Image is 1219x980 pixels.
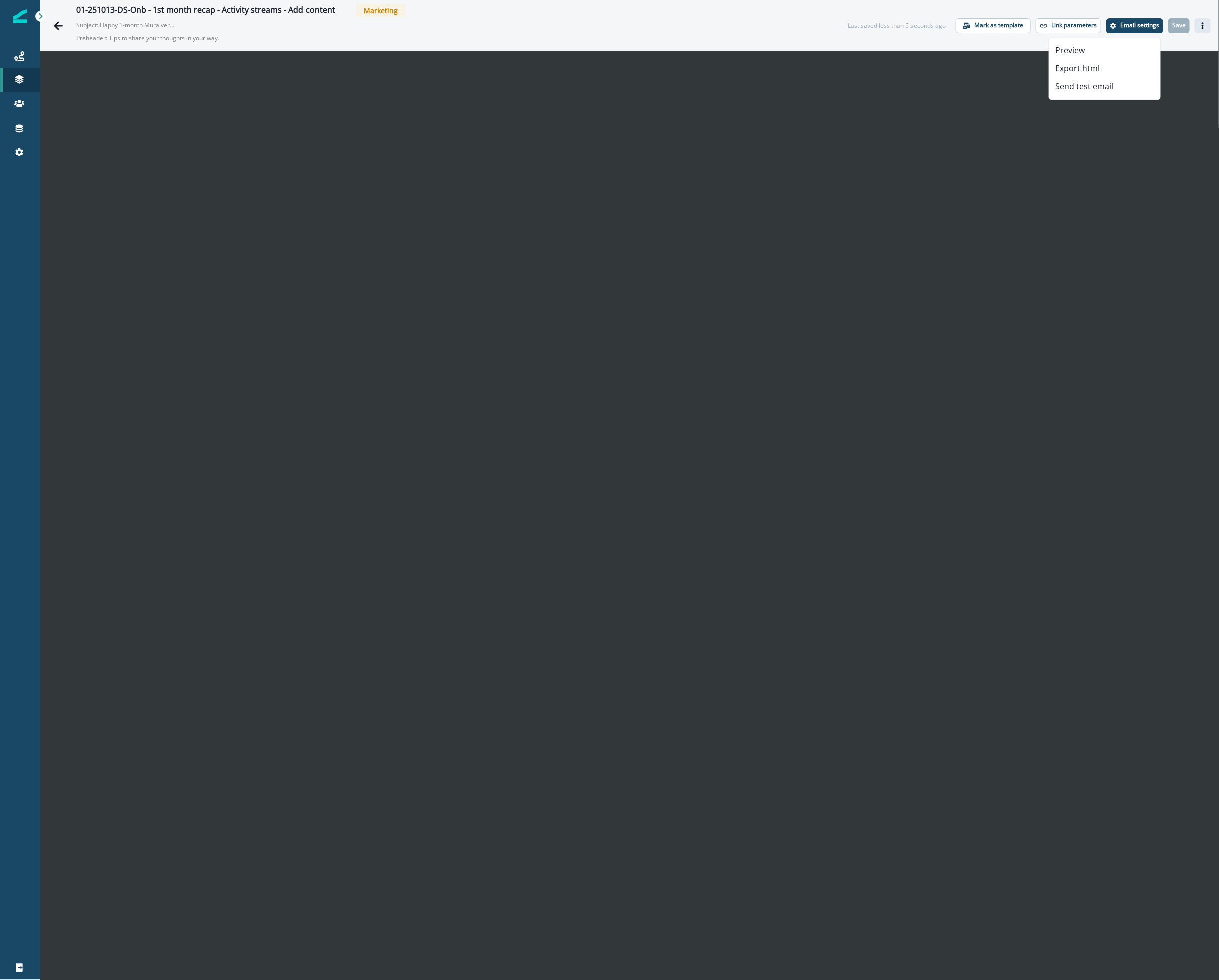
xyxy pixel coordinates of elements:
[1168,18,1190,33] button: Save
[956,18,1031,33] button: Mark as template
[1172,22,1186,29] p: Save
[1106,18,1163,33] button: Settings
[1049,78,1160,96] button: Send test email
[76,17,176,30] p: Subject: Happy 1-month Muralversary
[1120,22,1159,29] p: Email settings
[1049,60,1160,78] button: Export html
[1051,22,1097,29] p: Link parameters
[1049,42,1160,60] button: Preview
[13,9,27,23] img: Inflection
[356,4,406,17] span: Marketing
[848,21,946,30] div: Last saved less than 5 seconds ago
[76,30,327,47] p: Preheader: Tips to share your thoughts in your way.
[974,22,1023,29] p: Mark as template
[76,5,335,16] div: 01-251013-DS-Onb - 1st month recap - Activity streams - Add content
[1195,18,1211,33] button: Actions
[1036,18,1101,33] button: Link parameters
[48,16,68,36] button: Go back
